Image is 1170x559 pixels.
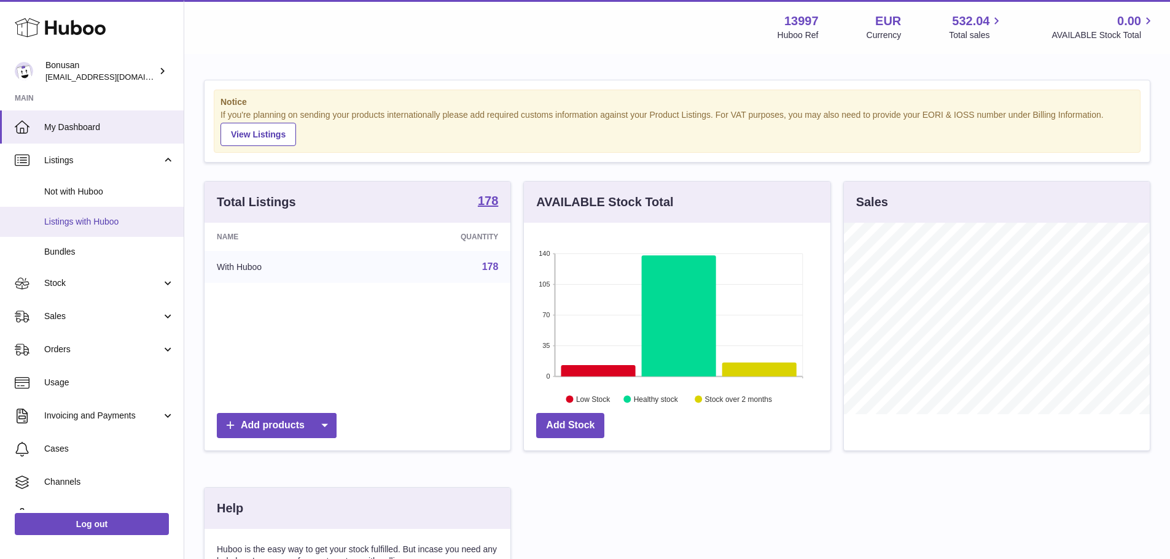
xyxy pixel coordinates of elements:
span: Total sales [949,29,1004,41]
a: Add products [217,413,337,438]
text: 35 [543,342,550,349]
td: With Huboo [205,251,366,283]
span: Not with Huboo [44,186,174,198]
a: 532.04 Total sales [949,13,1004,41]
span: Settings [44,509,174,521]
h3: Sales [856,194,888,210]
a: 178 [482,261,499,272]
div: Currency [867,29,902,41]
span: 532.04 [952,13,989,29]
span: Listings [44,155,162,166]
span: Orders [44,344,162,355]
h3: AVAILABLE Stock Total [536,194,673,210]
strong: EUR [875,13,901,29]
span: Sales [44,310,162,322]
span: Listings with Huboo [44,216,174,228]
text: 0 [547,372,550,380]
text: 105 [539,280,550,288]
text: Stock over 2 months [705,395,772,403]
span: Bundles [44,246,174,258]
img: internalAdmin-13997@internal.huboo.com [15,62,33,80]
span: Stock [44,277,162,289]
span: AVAILABLE Stock Total [1051,29,1155,41]
span: [EMAIL_ADDRESS][DOMAIN_NAME] [45,72,181,82]
strong: Notice [220,96,1134,108]
text: 140 [539,250,550,257]
span: Usage [44,377,174,388]
span: Invoicing and Payments [44,410,162,422]
strong: 178 [478,195,498,207]
a: 0.00 AVAILABLE Stock Total [1051,13,1155,41]
a: View Listings [220,123,296,146]
a: 178 [478,195,498,209]
a: Log out [15,513,169,535]
h3: Total Listings [217,194,296,210]
th: Quantity [366,223,510,251]
span: Cases [44,443,174,455]
strong: 13997 [784,13,819,29]
div: Huboo Ref [778,29,819,41]
span: My Dashboard [44,121,174,133]
span: Channels [44,476,174,488]
div: If you're planning on sending your products internationally please add required customs informati... [220,109,1134,146]
th: Name [205,223,366,251]
text: 70 [543,311,550,318]
a: Add Stock [536,413,604,438]
span: 0.00 [1117,13,1141,29]
h3: Help [217,500,243,517]
text: Healthy stock [634,395,679,403]
div: Bonusan [45,60,156,83]
text: Low Stock [576,395,610,403]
